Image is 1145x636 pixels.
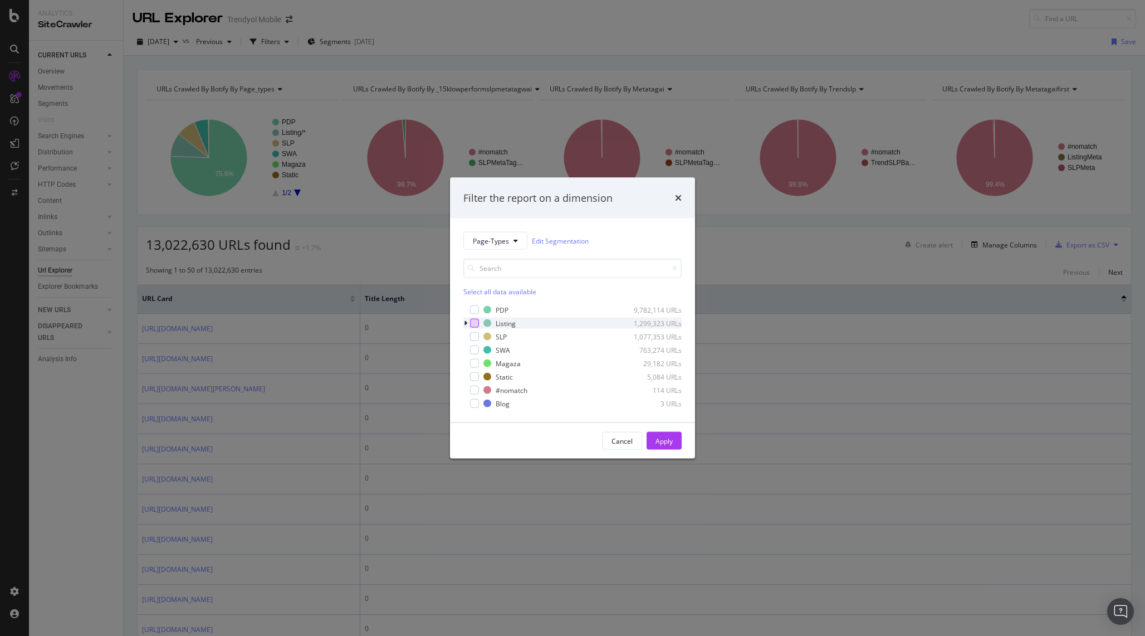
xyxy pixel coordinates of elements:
div: 1,299,323 URLs [627,318,682,328]
span: Page-Types [473,236,509,245]
div: times [675,191,682,205]
div: #nomatch [496,385,527,395]
div: 114 URLs [627,385,682,395]
div: Apply [655,436,673,445]
div: PDP [496,305,508,314]
div: Magaza [496,358,521,368]
div: Select all data available [463,287,682,297]
div: Static [496,372,513,381]
div: Cancel [611,436,633,445]
div: 9,782,114 URLs [627,305,682,314]
button: Apply [647,432,682,450]
div: 1,077,353 URLs [627,332,682,341]
div: 763,274 URLs [627,345,682,355]
div: SLP [496,332,507,341]
button: Page-Types [463,232,527,250]
a: Edit Segmentation [532,235,589,246]
div: Filter the report on a dimension [463,191,613,205]
div: Open Intercom Messenger [1107,598,1134,625]
div: Blog [496,399,510,408]
div: 5,084 URLs [627,372,682,381]
div: modal [450,177,695,459]
input: Search [463,259,682,278]
div: 3 URLs [627,399,682,408]
div: 29,182 URLs [627,358,682,368]
div: SWA [496,345,510,355]
div: Listing [496,318,516,328]
button: Cancel [602,432,642,450]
